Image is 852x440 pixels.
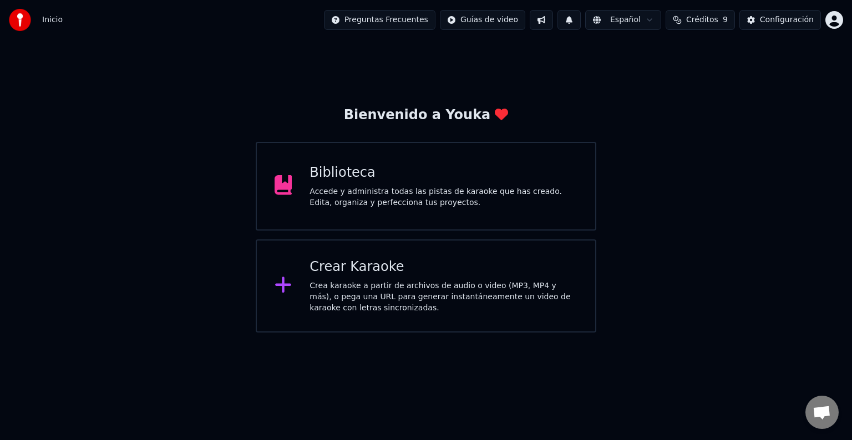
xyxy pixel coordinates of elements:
[310,186,577,208] div: Accede y administra todas las pistas de karaoke que has creado. Edita, organiza y perfecciona tus...
[42,14,63,25] span: Inicio
[310,280,577,314] div: Crea karaoke a partir de archivos de audio o video (MP3, MP4 y más), o pega una URL para generar ...
[310,164,577,182] div: Biblioteca
[42,14,63,25] nav: breadcrumb
[739,10,821,30] button: Configuración
[324,10,435,30] button: Preguntas Frecuentes
[666,10,735,30] button: Créditos9
[440,10,525,30] button: Guías de video
[723,14,728,25] span: 9
[760,14,814,25] div: Configuración
[686,14,718,25] span: Créditos
[805,396,839,429] a: Chat abierto
[9,9,31,31] img: youka
[344,106,509,124] div: Bienvenido a Youka
[310,258,577,276] div: Crear Karaoke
